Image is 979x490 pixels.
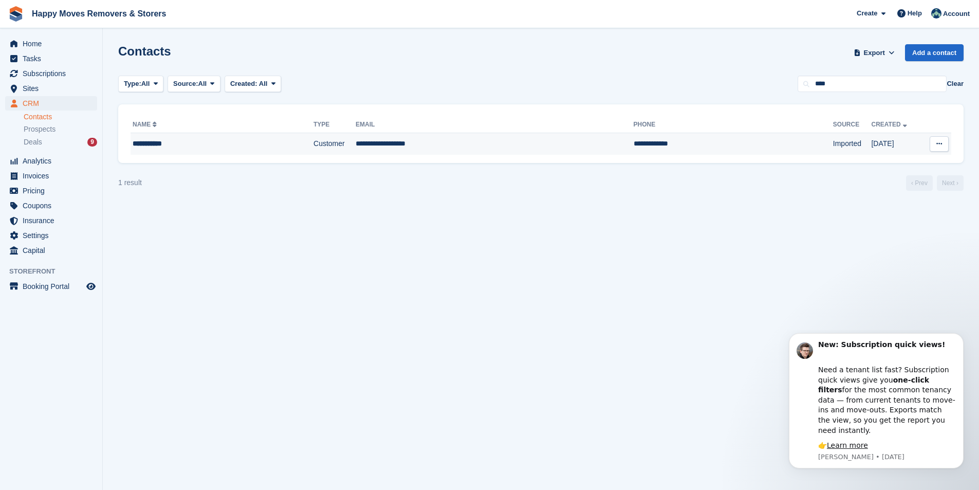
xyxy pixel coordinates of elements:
a: Deals 9 [24,137,97,148]
a: Name [133,121,159,128]
th: Type [313,117,356,133]
span: Deals [24,137,42,147]
span: Type: [124,79,141,89]
span: All [198,79,207,89]
span: All [259,80,268,87]
a: menu [5,243,97,258]
a: Preview store [85,280,97,293]
button: Type: All [118,76,163,93]
span: Sites [23,81,84,96]
span: Booking Portal [23,279,84,294]
a: menu [5,184,97,198]
td: Imported [833,133,872,155]
span: Account [943,9,970,19]
span: Subscriptions [23,66,84,81]
a: Prospects [24,124,97,135]
a: menu [5,228,97,243]
button: Clear [947,79,964,89]
th: Email [356,117,634,133]
span: Insurance [23,213,84,228]
span: All [141,79,150,89]
a: menu [5,66,97,81]
th: Phone [634,117,833,133]
span: Create [857,8,877,19]
h1: Contacts [118,44,171,58]
td: Customer [313,133,356,155]
span: Storefront [9,266,102,277]
a: menu [5,169,97,183]
span: CRM [23,96,84,111]
div: 1 result [118,177,142,188]
a: menu [5,96,97,111]
span: Settings [23,228,84,243]
span: Source: [173,79,198,89]
a: Add a contact [905,44,964,61]
span: Home [23,37,84,51]
img: Admin [931,8,941,19]
a: Next [937,175,964,191]
span: Created: [230,80,257,87]
a: Contacts [24,112,97,122]
span: Analytics [23,154,84,168]
a: menu [5,198,97,213]
button: Source: All [168,76,220,93]
span: Coupons [23,198,84,213]
span: Prospects [24,124,56,134]
span: Capital [23,243,84,258]
span: Pricing [23,184,84,198]
span: Tasks [23,51,84,66]
span: Export [864,48,885,58]
a: menu [5,81,97,96]
a: menu [5,37,97,51]
a: Created [871,121,909,128]
a: menu [5,51,97,66]
div: 9 [87,138,97,147]
a: menu [5,154,97,168]
nav: Page [904,175,966,191]
th: Source [833,117,872,133]
button: Created: All [225,76,281,93]
span: Invoices [23,169,84,183]
button: Export [852,44,897,61]
a: menu [5,213,97,228]
a: menu [5,279,97,294]
img: stora-icon-8386f47178a22dfd0bd8f6a31ec36ba5ce8667c1dd55bd0f319d3a0aa187defe.svg [8,6,24,22]
a: Happy Moves Removers & Storers [28,5,170,22]
td: [DATE] [871,133,922,155]
span: Help [908,8,922,19]
a: Previous [906,175,933,191]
